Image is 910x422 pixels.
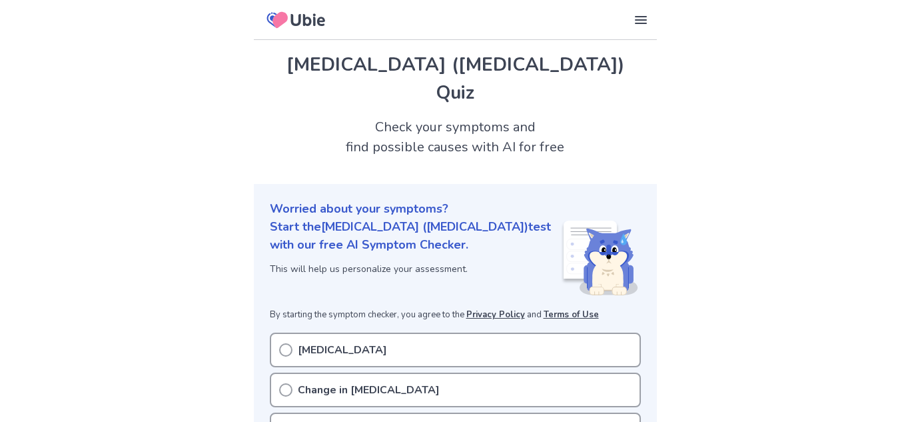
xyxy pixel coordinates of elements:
p: [MEDICAL_DATA] [298,342,387,358]
p: Worried about your symptoms? [270,200,641,218]
p: By starting the symptom checker, you agree to the and [270,309,641,322]
p: Change in [MEDICAL_DATA] [298,382,440,398]
h1: [MEDICAL_DATA] ([MEDICAL_DATA]) Quiz [270,51,641,107]
a: Terms of Use [544,309,599,321]
p: This will help us personalize your assessment. [270,262,561,276]
h2: Check your symptoms and find possible causes with AI for free [254,117,657,157]
img: Shiba [561,221,638,295]
p: Start the [MEDICAL_DATA] ([MEDICAL_DATA]) test with our free AI Symptom Checker. [270,218,561,254]
a: Privacy Policy [466,309,525,321]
